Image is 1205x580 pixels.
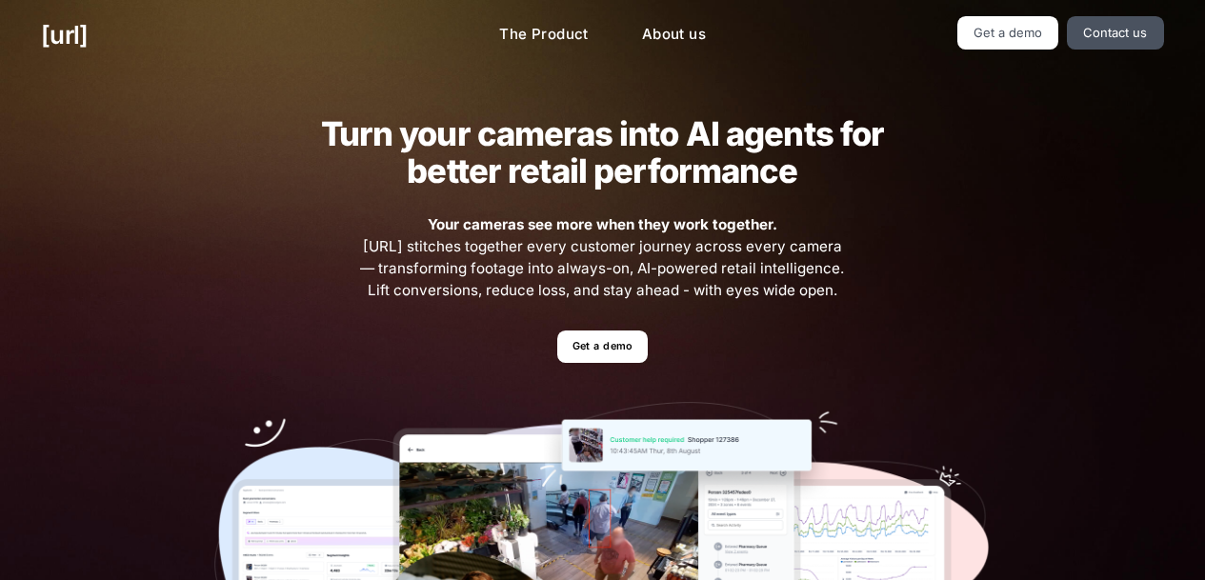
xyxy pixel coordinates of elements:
[428,215,777,233] strong: Your cameras see more when they work together.
[1067,16,1164,50] a: Contact us
[484,16,604,53] a: The Product
[627,16,721,53] a: About us
[358,214,848,301] span: [URL] stitches together every customer journey across every camera — transforming footage into al...
[41,16,88,53] a: [URL]
[557,330,648,364] a: Get a demo
[291,115,914,190] h2: Turn your cameras into AI agents for better retail performance
[957,16,1059,50] a: Get a demo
